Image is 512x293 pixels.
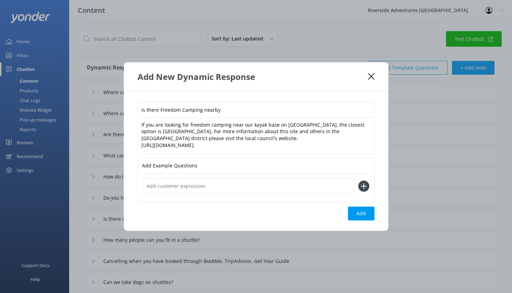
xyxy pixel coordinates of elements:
[138,118,374,153] textarea: If you are looking for freedom camping near our kayak base on [GEOGRAPHIC_DATA], the closest opti...
[138,102,374,118] input: Type a new question...
[142,158,197,174] p: Add Example Questions
[368,73,374,80] button: Close
[138,71,368,82] div: Add New Dynamic Response
[348,207,374,220] button: Add
[143,178,355,194] input: Add customer expression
